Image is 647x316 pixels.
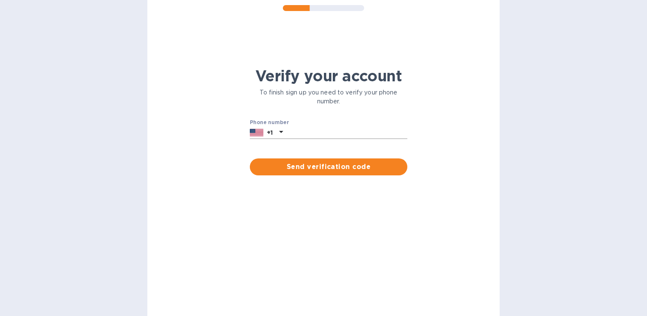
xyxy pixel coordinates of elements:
p: +1 [267,128,273,137]
span: Send verification code [257,162,401,172]
label: Phone number [250,120,289,125]
p: To finish sign up you need to verify your phone number. [250,88,407,106]
h1: Verify your account [250,67,407,85]
button: Send verification code [250,158,407,175]
img: US [250,128,263,137]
